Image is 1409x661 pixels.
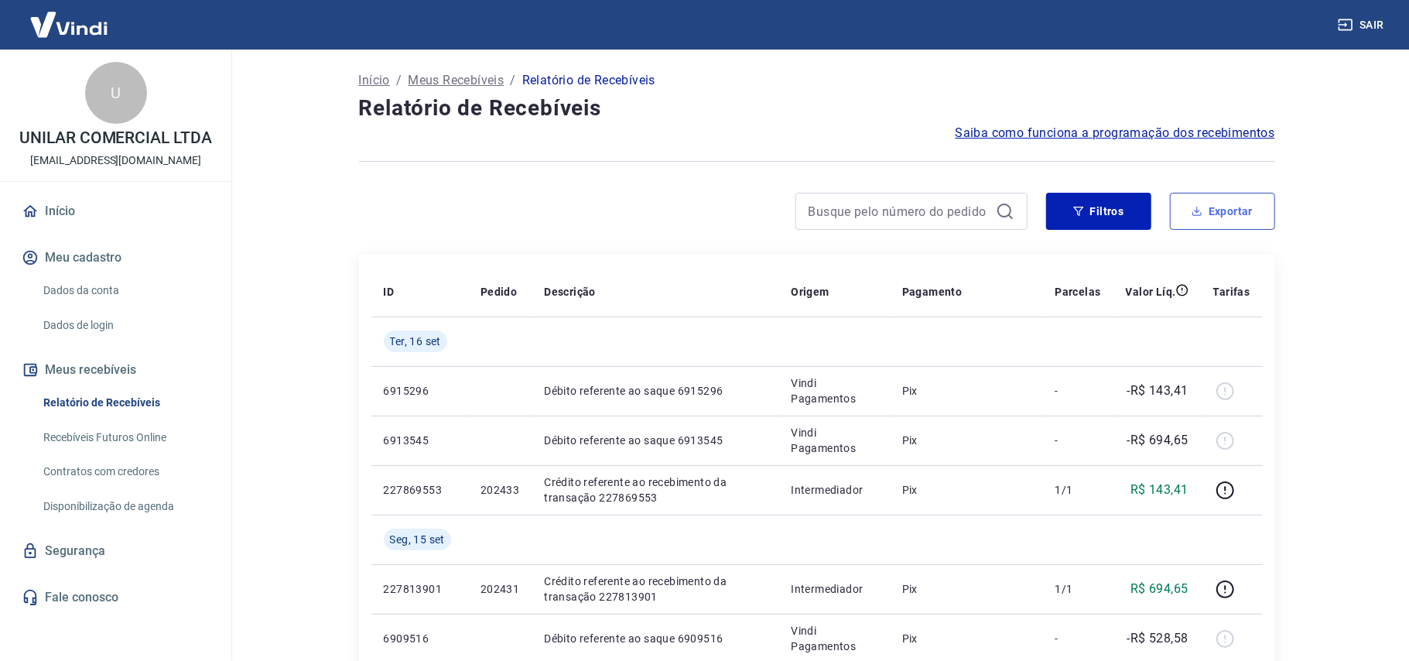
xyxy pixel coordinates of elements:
[30,152,201,169] p: [EMAIL_ADDRESS][DOMAIN_NAME]
[359,71,390,90] a: Início
[510,71,515,90] p: /
[791,482,877,498] p: Intermediador
[1130,481,1188,499] p: R$ 143,41
[902,631,1031,646] p: Pix
[85,62,147,124] div: U
[1127,431,1188,450] p: -R$ 694,65
[902,383,1031,399] p: Pix
[37,491,213,522] a: Disponibilização de agenda
[544,474,766,505] p: Crédito referente ao recebimento da transação 227869553
[480,284,517,300] p: Pedido
[1046,193,1151,230] button: Filtros
[1055,482,1100,498] p: 1/1
[956,124,1275,142] a: Saiba como funciona a programação dos recebimentos
[384,284,395,300] p: ID
[1055,284,1100,300] p: Parcelas
[19,130,212,146] p: UNILAR COMERCIAL LTDA
[791,623,877,654] p: Vindi Pagamentos
[37,275,213,307] a: Dados da conta
[480,581,519,597] p: 202431
[544,284,596,300] p: Descrição
[809,200,990,223] input: Busque pelo número do pedido
[902,284,963,300] p: Pagamento
[544,433,766,448] p: Débito referente ao saque 6913545
[1127,382,1188,400] p: -R$ 143,41
[791,581,877,597] p: Intermediador
[791,425,877,456] p: Vindi Pagamentos
[1127,629,1188,648] p: -R$ 528,58
[19,241,213,275] button: Meu cadastro
[1213,284,1250,300] p: Tarifas
[408,71,504,90] a: Meus Recebíveis
[19,534,213,568] a: Segurança
[1055,383,1100,399] p: -
[1055,433,1100,448] p: -
[480,482,519,498] p: 202433
[544,631,766,646] p: Débito referente ao saque 6909516
[37,422,213,454] a: Recebíveis Futuros Online
[544,574,766,604] p: Crédito referente ao recebimento da transação 227813901
[384,433,456,448] p: 6913545
[19,194,213,228] a: Início
[1055,581,1100,597] p: 1/1
[902,433,1031,448] p: Pix
[19,1,119,48] img: Vindi
[1170,193,1275,230] button: Exportar
[396,71,402,90] p: /
[390,334,441,349] span: Ter, 16 set
[902,482,1031,498] p: Pix
[1126,284,1176,300] p: Valor Líq.
[791,375,877,406] p: Vindi Pagamentos
[384,581,456,597] p: 227813901
[384,383,456,399] p: 6915296
[544,383,766,399] p: Débito referente ao saque 6915296
[902,581,1031,597] p: Pix
[37,310,213,341] a: Dados de login
[1130,580,1188,598] p: R$ 694,65
[19,353,213,387] button: Meus recebíveis
[791,284,829,300] p: Origem
[1335,11,1390,39] button: Sair
[37,456,213,488] a: Contratos com credores
[384,482,456,498] p: 227869553
[37,387,213,419] a: Relatório de Recebíveis
[19,581,213,615] a: Fale conosco
[359,93,1275,124] h4: Relatório de Recebíveis
[390,532,445,547] span: Seg, 15 set
[1055,631,1100,646] p: -
[384,631,456,646] p: 6909516
[522,71,655,90] p: Relatório de Recebíveis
